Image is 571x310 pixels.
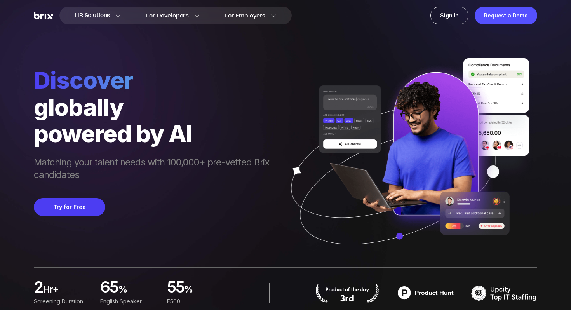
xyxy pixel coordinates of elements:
div: Screening duration [34,297,91,306]
div: F500 [167,297,224,306]
img: product hunt badge [314,283,380,303]
a: Sign In [430,7,468,24]
img: TOP IT STAFFING [471,283,537,303]
span: 2 [34,280,43,296]
span: Discover [34,66,277,94]
img: Brix Logo [34,12,53,20]
span: % [184,283,224,299]
button: Try for Free [34,198,105,216]
span: For Employers [225,12,265,20]
span: HR Solutions [75,9,110,22]
span: 65 [100,280,118,296]
span: For Developers [146,12,189,20]
span: hr+ [43,283,91,299]
div: globally [34,94,277,120]
span: Matching your talent needs with 100,000+ pre-vetted Brix candidates [34,156,277,183]
img: product hunt badge [393,283,459,303]
div: powered by AI [34,120,277,147]
div: English Speaker [100,297,157,306]
span: % [118,283,158,299]
img: ai generate [277,58,537,267]
a: Request a Demo [475,7,537,24]
span: 55 [167,280,185,296]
